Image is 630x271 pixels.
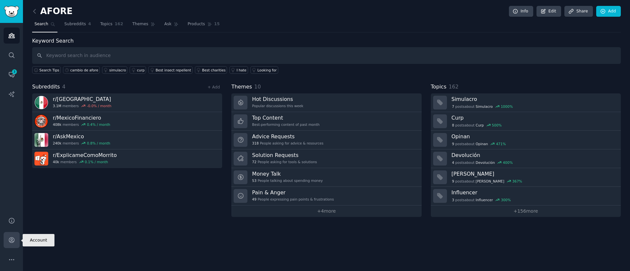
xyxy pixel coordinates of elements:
a: Looking for [250,66,278,74]
div: Looking for [258,68,277,72]
div: 0.4 % / month [87,122,110,127]
a: +156more [431,205,621,217]
a: Curp8postsaboutCurp500% [431,112,621,131]
a: Money Talk53People talking about spending money [231,168,421,187]
span: 4 [88,21,91,27]
h3: [PERSON_NAME] [451,170,616,177]
span: 240k [53,141,61,145]
a: Devolución4postsaboutDevolución400% [431,149,621,168]
div: post s about [451,178,523,184]
a: Simulacro7postsaboutSimulacro1000% [431,93,621,112]
div: -0.0 % / month [87,104,112,108]
div: cambio de afore [70,68,98,72]
a: Edit [536,6,561,17]
a: I hate [229,66,248,74]
div: members [53,160,117,164]
a: Opinan9postsaboutOpinan471% [431,131,621,149]
a: Hot DiscussionsPopular discussions this week [231,93,421,112]
span: 8 [452,123,454,127]
a: Subreddits4 [62,19,93,32]
h3: r/ ExplicameComoMorrito [53,152,117,159]
img: ExplicameComoMorrito [34,152,48,165]
a: Best charities [195,66,227,74]
span: 9 [452,179,454,184]
div: Best insect repellent [156,68,191,72]
h3: r/ AskMexico [53,133,110,140]
img: AskMexico [34,133,48,147]
span: Subreddits [64,21,86,27]
span: 15 [214,21,220,27]
div: post s about [451,141,507,147]
span: 3 [11,69,17,74]
a: r/MexicoFinanciero408kmembers0.4% / month [32,112,222,131]
div: post s about [451,160,514,165]
span: 7 [452,104,454,109]
div: Best charities [202,68,226,72]
span: Simulacro [476,104,493,109]
span: 162 [449,84,458,90]
span: Influencer [476,198,493,202]
a: Topics162 [98,19,125,32]
h3: Solution Requests [252,152,317,159]
h3: Curp [451,114,616,121]
h3: Hot Discussions [252,96,303,103]
a: curp [130,66,146,74]
label: Keyword Search [32,38,73,44]
a: [PERSON_NAME]9postsabout[PERSON_NAME]367% [431,168,621,187]
div: Popular discussions this week [252,104,303,108]
h3: Opinan [451,133,616,140]
span: Opinan [476,142,488,146]
a: + Add [207,85,220,89]
h3: Money Talk [252,170,323,177]
span: 3.1M [53,104,61,108]
span: Ask [164,21,172,27]
div: People expressing pain points & frustrations [252,197,334,202]
a: +4more [231,205,421,217]
h3: Influencer [451,189,616,196]
a: r/AskMexico240kmembers0.8% / month [32,131,222,149]
a: Products15 [185,19,222,32]
h3: Top Content [252,114,320,121]
a: Advice Requests318People asking for advice & resources [231,131,421,149]
div: 367 % [512,179,522,184]
a: Themes [130,19,157,32]
a: Solution Requests72People asking for tools & solutions [231,149,421,168]
div: 471 % [496,142,506,146]
a: 3 [4,67,20,83]
div: post s about [451,197,512,203]
a: Search [32,19,57,32]
span: 4 [452,160,454,165]
span: [PERSON_NAME] [476,179,504,184]
div: People asking for tools & solutions [252,160,317,164]
a: Best insect repellent [148,66,193,74]
div: 500 % [492,123,502,127]
span: Themes [231,83,252,91]
a: Add [596,6,621,17]
h3: Simulacro [451,96,616,103]
span: Themes [132,21,148,27]
span: Products [188,21,205,27]
h3: Pain & Anger [252,189,334,196]
span: 10 [254,84,261,90]
a: r/[GEOGRAPHIC_DATA]3.1Mmembers-0.0% / month [32,93,222,112]
span: 162 [115,21,123,27]
h3: Devolución [451,152,616,159]
div: People asking for advice & resources [252,141,323,145]
h3: Advice Requests [252,133,323,140]
a: Influencer3postsaboutInfluencer300% [431,187,621,205]
div: 300 % [501,198,511,202]
span: Search [34,21,48,27]
a: Ask [162,19,181,32]
div: members [53,141,110,145]
div: 0.8 % / month [87,141,110,145]
span: Subreddits [32,83,60,91]
div: curp [137,68,144,72]
span: 318 [252,141,259,145]
span: 40k [53,160,59,164]
div: simulacro [109,68,126,72]
span: Curp [476,123,484,127]
img: GummySearch logo [4,6,19,17]
div: 400 % [503,160,513,165]
div: 0.1 % / month [85,160,108,164]
span: 408k [53,122,61,127]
